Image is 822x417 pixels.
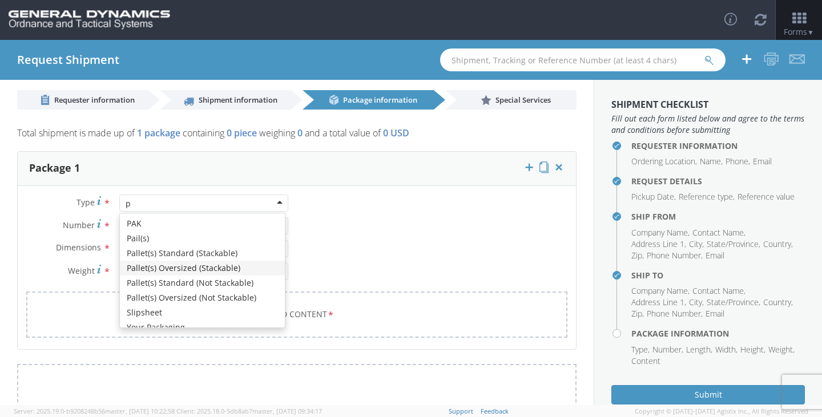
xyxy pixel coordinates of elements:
span: Number [63,220,95,230]
span: 0 piece [227,127,257,139]
span: master, [DATE] 10:22:58 [105,407,175,415]
span: Shipment information [199,95,277,105]
li: Reference type [679,191,735,203]
li: City [689,238,704,250]
li: Address Line 1 [631,297,686,308]
span: 1 package [137,127,180,139]
a: Feedback [481,407,509,415]
li: Width [715,344,738,355]
h4: Request Shipment [17,54,119,66]
li: Contact Name [692,227,746,238]
a: Shipment information [160,90,291,110]
li: Length [686,344,712,355]
a: Special Services [445,90,577,110]
h3: Package 1 [29,163,80,174]
h4: Ship To [631,271,805,280]
li: Content [631,355,660,367]
li: Name [700,156,723,167]
span: Copyright © [DATE]-[DATE] Agistix Inc., All Rights Reserved [635,407,808,416]
div: Pail(s) [120,231,285,246]
li: Phone [726,156,750,167]
span: Server: 2025.19.0-b9208248b56 [14,407,175,415]
h4: Request Details [631,177,805,185]
div: PAK [120,216,285,231]
span: Fill out each form listed below and agree to the terms and conditions before submitting [611,113,805,136]
span: 0 USD [383,127,409,139]
span: Special Services [495,95,551,105]
li: Zip [631,250,644,261]
li: Email [706,308,724,319]
h4: Package Information [631,329,805,338]
p: Total shipment is made up of containing weighing and a total value of [17,127,577,145]
div: Pallet(s) Oversized (Not Stackable) [120,290,285,305]
span: Type [76,197,95,208]
li: Type [631,344,650,355]
li: Height [740,344,765,355]
li: Contact Name [692,285,746,297]
span: Requester information [54,95,135,105]
div: Your Packaging [120,320,285,335]
li: Country [763,297,793,308]
h4: Requester Information [631,141,805,150]
h4: Ship From [631,212,805,221]
a: Add Content [26,292,567,338]
span: Forms [784,26,814,37]
li: State/Province [707,238,760,250]
li: Pickup Date [631,191,676,203]
li: Company Name [631,285,690,297]
li: Email [706,250,724,261]
div: Pallet(s) Oversized (Stackable) [120,261,285,276]
li: Zip [631,308,644,319]
button: Submit [611,385,805,404]
span: Dimensions [56,242,101,253]
li: State/Province [707,297,760,308]
span: Package information [343,95,417,105]
li: Address Line 1 [631,238,686,250]
span: master, [DATE] 09:34:17 [252,407,322,415]
li: Ordering Location [631,156,697,167]
li: Reference value [738,191,795,203]
img: gd-ots-0c3321f2eb4c994f95cb.png [9,10,170,30]
li: Number [652,344,683,355]
a: Support [449,407,473,415]
li: Company Name [631,227,690,238]
span: Client: 2025.18.0-5db8ab7 [176,407,322,415]
li: Email [753,156,772,167]
span: 0 [297,127,303,139]
li: Country [763,238,793,250]
li: City [689,297,704,308]
h3: Shipment Checklist [611,100,805,110]
a: Package information [303,90,434,110]
li: Weight [768,344,795,355]
li: Phone Number [647,308,703,319]
span: Weight [68,265,95,276]
div: Slipsheet [120,305,285,320]
a: Requester information [17,90,148,110]
input: Shipment, Tracking or Reference Number (at least 4 chars) [440,48,726,71]
span: ▼ [807,27,814,37]
li: Phone Number [647,250,703,261]
div: Pallet(s) Standard (Not Stackable) [120,276,285,290]
div: Pallet(s) Standard (Stackable) [120,246,285,261]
